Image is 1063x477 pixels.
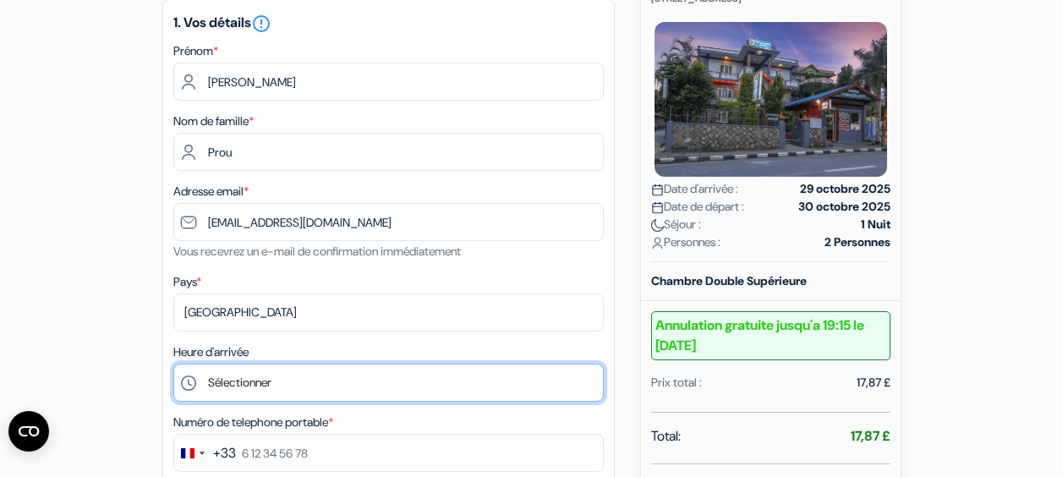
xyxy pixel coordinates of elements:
div: 17,87 £ [857,374,890,392]
label: Numéro de telephone portable [173,414,333,431]
strong: 29 octobre 2025 [800,180,890,198]
img: moon.svg [651,219,664,232]
input: Entrer le nom de famille [173,133,604,171]
div: Prix total : [651,374,702,392]
label: Prénom [173,42,218,60]
b: Chambre Double Supérieure [651,273,807,288]
span: Date de départ : [651,198,744,216]
label: Nom de famille [173,112,254,130]
label: Heure d'arrivée [173,343,249,361]
span: Date d'arrivée : [651,180,738,198]
label: Adresse email [173,183,249,200]
strong: 1 Nuit [861,216,890,233]
a: error_outline [251,14,271,31]
img: calendar.svg [651,201,664,214]
i: error_outline [251,14,271,34]
label: Pays [173,273,201,291]
small: Vous recevrez un e-mail de confirmation immédiatement [173,244,461,259]
strong: 2 Personnes [825,233,890,251]
div: +33 [213,443,236,463]
input: Entrer adresse e-mail [173,203,604,241]
h5: 1. Vos détails [173,14,604,34]
span: Personnes : [651,233,721,251]
strong: 30 octobre 2025 [798,198,890,216]
img: calendar.svg [651,184,664,196]
img: user_icon.svg [651,237,664,249]
button: Ouvrir le widget CMP [8,411,49,452]
span: Séjour : [651,216,701,233]
input: Entrez votre prénom [173,63,604,101]
button: Change country, selected France (+33) [174,435,236,471]
span: Total: [651,426,681,447]
strong: 17,87 £ [851,427,890,445]
input: 6 12 34 56 78 [173,434,604,472]
b: Annulation gratuite jusqu'a 19:15 le [DATE] [651,311,890,360]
